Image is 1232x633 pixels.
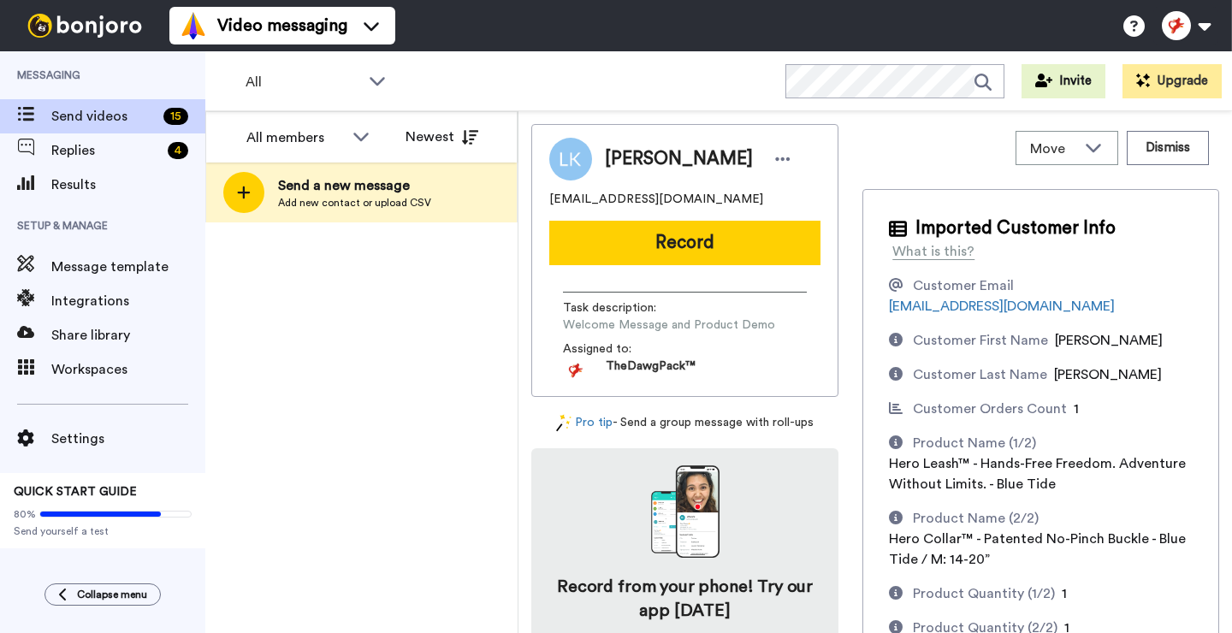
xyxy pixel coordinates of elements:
span: [EMAIL_ADDRESS][DOMAIN_NAME] [549,191,763,208]
a: [EMAIL_ADDRESS][DOMAIN_NAME] [889,299,1115,313]
span: Hero Leash™ - Hands-Free Freedom. Adventure Without Limits. - Blue Tide [889,457,1186,491]
span: 80% [14,507,36,521]
img: vm-color.svg [180,12,207,39]
span: Integrations [51,291,205,311]
span: Add new contact or upload CSV [278,196,431,210]
div: Product Name (1/2) [913,433,1036,453]
span: Send yourself a test [14,524,192,538]
span: Send videos [51,106,157,127]
button: Record [549,221,820,265]
button: Upgrade [1122,64,1222,98]
button: Invite [1022,64,1105,98]
span: Message template [51,257,205,277]
div: Product Quantity (1/2) [913,583,1055,604]
div: - Send a group message with roll-ups [531,414,838,432]
div: Customer Orders Count [913,399,1067,419]
a: Pro tip [556,414,613,432]
div: 15 [163,108,188,125]
h4: Record from your phone! Try our app [DATE] [548,575,821,623]
div: Customer Email [913,275,1014,296]
img: download [651,465,720,558]
span: [PERSON_NAME] [1055,334,1163,347]
span: Move [1030,139,1076,159]
span: [PERSON_NAME] [605,146,753,172]
span: Results [51,175,205,195]
span: Task description : [563,299,683,316]
span: Workspaces [51,359,205,380]
div: Product Name (2/2) [913,508,1039,529]
img: 1d817634-88b9-4050-8b2e-0dbc9a15601a-1748560096.jpg [563,358,589,383]
span: QUICK START GUIDE [14,486,137,498]
button: Dismiss [1127,131,1209,165]
span: Video messaging [217,14,347,38]
span: Send a new message [278,175,431,196]
button: Collapse menu [44,583,161,606]
div: What is this? [892,241,974,262]
span: Settings [51,429,205,449]
span: Share library [51,325,205,346]
span: Replies [51,140,161,161]
img: magic-wand.svg [556,414,572,432]
img: bj-logo-header-white.svg [21,14,149,38]
span: TheDawgPack™ [606,358,696,383]
span: All [246,72,360,92]
div: 4 [168,142,188,159]
button: Newest [393,120,491,154]
span: Collapse menu [77,588,147,601]
span: Hero Collar™ - Patented No-Pinch Buckle - Blue Tide / M: 14-20” [889,532,1186,566]
span: Welcome Message and Product Demo [563,316,775,334]
div: Customer Last Name [913,364,1047,385]
img: Image of Lisa Kelley [549,138,592,180]
span: Imported Customer Info [915,216,1116,241]
span: [PERSON_NAME] [1054,368,1162,382]
span: 1 [1062,587,1067,600]
span: 1 [1074,402,1079,416]
span: Assigned to: [563,340,683,358]
div: Customer First Name [913,330,1048,351]
div: All members [246,127,344,148]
